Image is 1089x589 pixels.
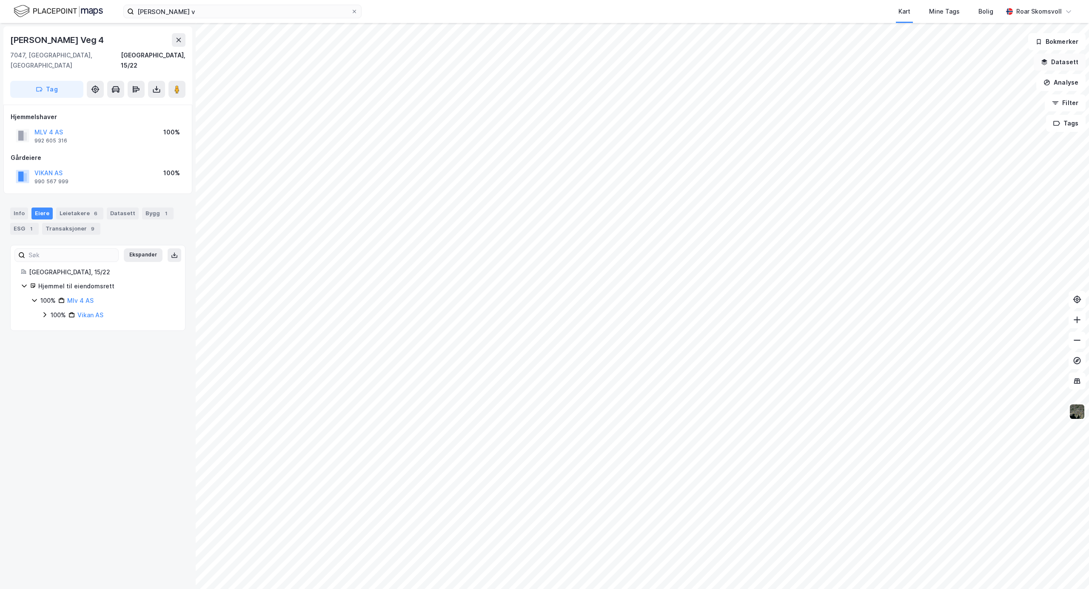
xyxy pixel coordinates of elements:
div: 1 [162,209,170,218]
div: Info [10,208,28,219]
div: ESG [10,223,39,235]
button: Tag [10,81,83,98]
div: 100% [163,168,180,178]
div: Datasett [107,208,139,219]
iframe: Chat Widget [1046,548,1089,589]
div: 7047, [GEOGRAPHIC_DATA], [GEOGRAPHIC_DATA] [10,50,121,71]
button: Analyse [1036,74,1086,91]
div: 6 [91,209,100,218]
div: Kart [898,6,910,17]
button: Datasett [1034,54,1086,71]
div: Mine Tags [929,6,960,17]
button: Tags [1046,115,1086,132]
div: Leietakere [56,208,103,219]
a: Vikan AS [77,311,103,319]
div: 100% [40,296,56,306]
div: [PERSON_NAME] Veg 4 [10,33,105,47]
div: 990 567 999 [34,178,68,185]
div: Hjemmelshaver [11,112,185,122]
div: Gårdeiere [11,153,185,163]
div: [GEOGRAPHIC_DATA], 15/22 [121,50,185,71]
div: 992 605 316 [34,137,67,144]
div: 1 [27,225,35,233]
div: Roar Skomsvoll [1016,6,1062,17]
div: 100% [51,310,66,320]
div: Eiere [31,208,53,219]
div: 100% [163,127,180,137]
div: Bygg [142,208,174,219]
div: Bolig [978,6,993,17]
div: Hjemmel til eiendomsrett [38,281,175,291]
button: Ekspander [124,248,162,262]
div: Transaksjoner [42,223,100,235]
button: Bokmerker [1028,33,1086,50]
input: Søk [25,249,118,262]
button: Filter [1045,94,1086,111]
img: 9k= [1069,404,1085,420]
img: logo.f888ab2527a4732fd821a326f86c7f29.svg [14,4,103,19]
a: Mlv 4 AS [67,297,94,304]
div: 9 [88,225,97,233]
div: [GEOGRAPHIC_DATA], 15/22 [29,267,175,277]
input: Søk på adresse, matrikkel, gårdeiere, leietakere eller personer [134,5,351,18]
